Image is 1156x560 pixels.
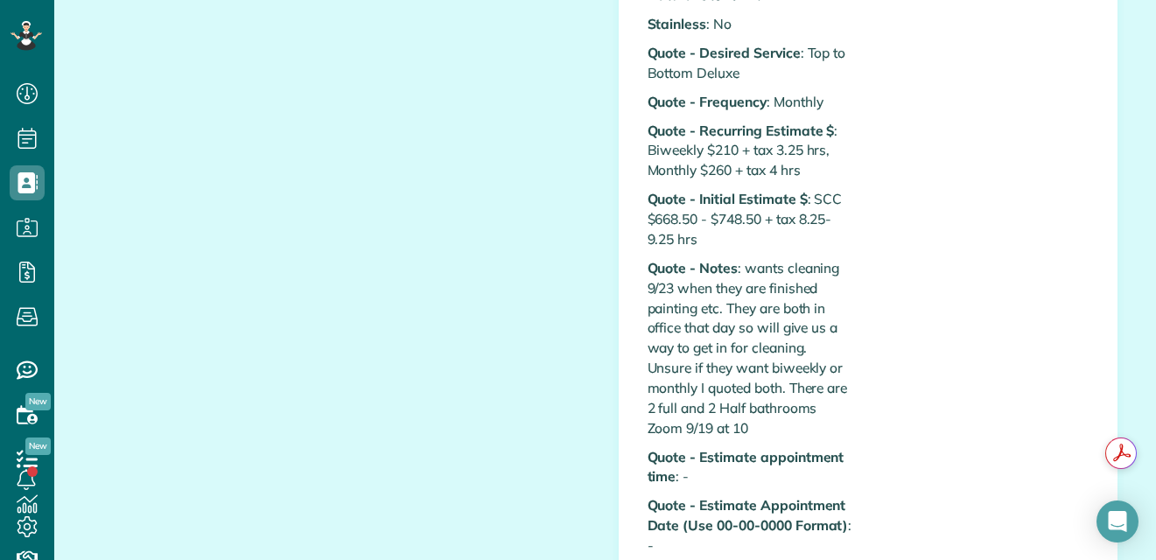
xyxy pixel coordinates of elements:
[648,121,855,181] p: : Biweekly $210 + tax 3.25 hrs, Monthly $260 + tax 4 hrs
[648,447,855,487] p: : -
[648,259,739,276] b: Quote - Notes
[648,189,855,249] p: : SCC $668.50 - $748.50 + tax 8.25-9.25 hrs
[648,496,849,534] b: Quote - Estimate Appointment Date (Use 00-00-0000 Format)
[648,190,808,207] b: Quote - Initial Estimate $
[648,14,855,34] p: : No
[648,258,855,438] p: : wants cleaning 9/23 when they are finished painting etc. They are both in office that day so wi...
[648,93,767,110] b: Quote - Frequency
[648,15,707,32] b: Stainless
[648,43,855,83] p: : Top to Bottom Deluxe
[25,437,51,455] span: New
[648,448,844,486] b: Quote - Estimate appointment time
[648,495,855,556] p: : -
[25,393,51,410] span: New
[648,92,855,112] p: : Monthly
[648,122,835,139] b: Quote - Recurring Estimate $
[648,44,801,61] b: Quote - Desired Service
[1096,500,1138,542] div: Open Intercom Messenger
